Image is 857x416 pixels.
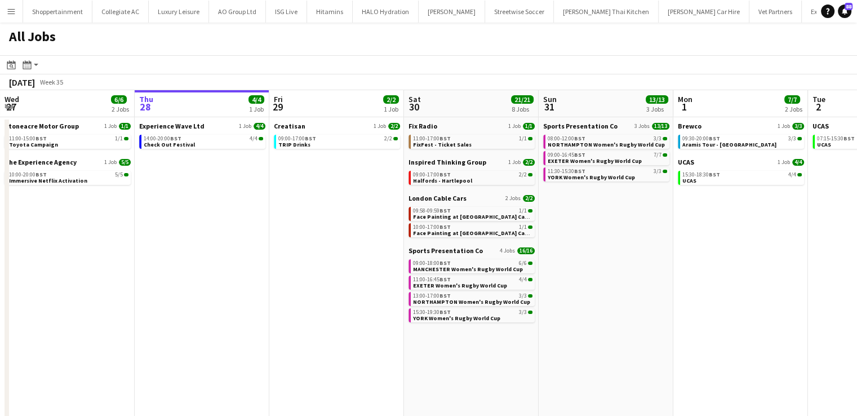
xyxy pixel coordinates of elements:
span: 1 Job [239,123,251,130]
span: UCAS [678,158,694,166]
div: Brewco1 Job3/309:30-20:00BST3/3Aramis Tour - [GEOGRAPHIC_DATA] [678,122,804,158]
span: 3/3 [663,137,667,140]
span: Creatisan [274,122,305,130]
button: Vet Partners [749,1,802,23]
span: 2/2 [528,173,532,176]
div: Inspired Thinking Group1 Job2/209:00-17:00BST2/2Halfords - Hartlepool [408,158,535,194]
div: [DATE] [9,77,35,88]
a: Experience Wave Ltd1 Job4/4 [139,122,265,130]
span: 1 Job [778,159,790,166]
span: 21/21 [511,95,534,104]
span: BST [35,171,47,178]
div: 3 Jobs [646,105,668,113]
a: 09:00-17:00BST2/2TRIP Drinks [278,135,398,148]
span: 08:00-12:00 [548,136,585,141]
span: 6/6 [528,262,532,265]
span: 31 [541,100,557,113]
span: 3 Jobs [634,123,650,130]
span: 30 [407,100,421,113]
span: BST [439,276,451,283]
div: London Cable Cars2 Jobs2/209:58-09:59BST1/1Face Painting at [GEOGRAPHIC_DATA] Cable Cars10:00-17:... [408,194,535,246]
span: 29 [272,100,283,113]
span: Halfords - Hartlepool [413,177,472,184]
span: Fri [274,94,283,104]
a: Sports Presentation Co4 Jobs16/16 [408,246,535,255]
span: 07:15-15:30 [817,136,855,141]
a: Inspired Thinking Group1 Job2/2 [408,158,535,166]
a: London Cable Cars2 Jobs2/2 [408,194,535,202]
button: Hitamins [307,1,353,23]
span: BST [709,171,720,178]
span: 3/3 [797,137,802,140]
span: 3/3 [663,170,667,173]
span: BST [439,135,451,142]
span: 09:00-16:45 [548,152,585,158]
span: Face Painting at London Cable Cars [413,213,546,220]
div: 8 Jobs [512,105,533,113]
a: 08:00-12:00BST3/3NORTHAMPTON Women's Rugby World Cup [548,135,667,148]
span: 2/2 [383,95,399,104]
span: 2/2 [519,172,527,178]
a: 15:30-18:30BST4/4UCAS [682,171,802,184]
div: Sports Presentation Co3 Jobs13/1308:00-12:00BST3/3NORTHAMPTON Women's Rugby World Cup09:00-16:45B... [543,122,669,184]
button: AO Group Ltd [209,1,266,23]
span: 27 [3,100,19,113]
span: 3/3 [519,309,527,315]
span: Stoneacre Motor Group [5,122,79,130]
span: TRIP Drinks [278,141,310,148]
span: 09:00-18:00 [413,260,451,266]
span: 2 [811,100,825,113]
span: Inspired Thinking Group [408,158,486,166]
button: Luxury Leisure [149,1,209,23]
span: 4 Jobs [500,247,515,254]
a: 10:00-17:00BST1/1Face Painting at [GEOGRAPHIC_DATA] Cable Cars [413,223,532,236]
span: BST [439,207,451,214]
span: 28 [137,100,153,113]
a: Stoneacre Motor Group1 Job1/1 [5,122,131,130]
span: 1/1 [528,225,532,229]
span: 16/16 [517,247,535,254]
div: Creatisan1 Job2/209:00-17:00BST2/2TRIP Drinks [274,122,400,151]
span: 4/4 [797,173,802,176]
span: Toyota Campaign [9,141,58,148]
span: 11:00-17:00 [413,136,451,141]
a: Fix Radio1 Job1/1 [408,122,535,130]
div: Fix Radio1 Job1/111:00-17:00BST1/1FixFest - Ticket Sales [408,122,535,158]
span: 7/7 [654,152,661,158]
a: 09:30-20:00BST3/3Aramis Tour - [GEOGRAPHIC_DATA] [682,135,802,148]
span: 7/7 [784,95,800,104]
span: 1 Job [104,123,117,130]
span: EXETER Women's Rugby World Cup [413,282,507,289]
span: BST [439,223,451,231]
button: Streetwise Soccer [485,1,554,23]
div: 2 Jobs [785,105,802,113]
span: Immersive Netflix Activation [9,177,87,184]
span: 1/1 [519,136,527,141]
a: 11:00-16:45BST4/4EXETER Women's Rugby World Cup [413,276,532,289]
span: 2/2 [384,136,392,141]
span: Wed [5,94,19,104]
span: Sat [408,94,421,104]
span: 4/4 [250,136,257,141]
div: Experience Wave Ltd1 Job4/414:00-20:00BST4/4Check Out Festival [139,122,265,151]
span: Tue [812,94,825,104]
span: BST [439,308,451,316]
span: 4/4 [528,278,532,281]
span: London Cable Cars [408,194,467,202]
span: Fix Radio [408,122,437,130]
div: UCAS1 Job4/415:30-18:30BST4/4UCAS [678,158,804,187]
button: [PERSON_NAME] [419,1,485,23]
span: 2/2 [393,137,398,140]
span: 2/2 [388,123,400,130]
span: 1 Job [778,123,790,130]
span: 11:00-16:45 [413,277,451,282]
span: NORTHAMPTON Women's Rugby World Cup [548,141,665,148]
a: 88 [838,5,851,18]
span: 1/1 [528,137,532,140]
span: 3/3 [792,123,804,130]
span: 09:30-20:00 [682,136,720,141]
a: 09:00-18:00BST6/6MANCHESTER Women's Rugby World Cup [413,259,532,272]
div: 2 Jobs [112,105,129,113]
span: 6/6 [519,260,527,266]
span: The Experience Agency [5,158,77,166]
